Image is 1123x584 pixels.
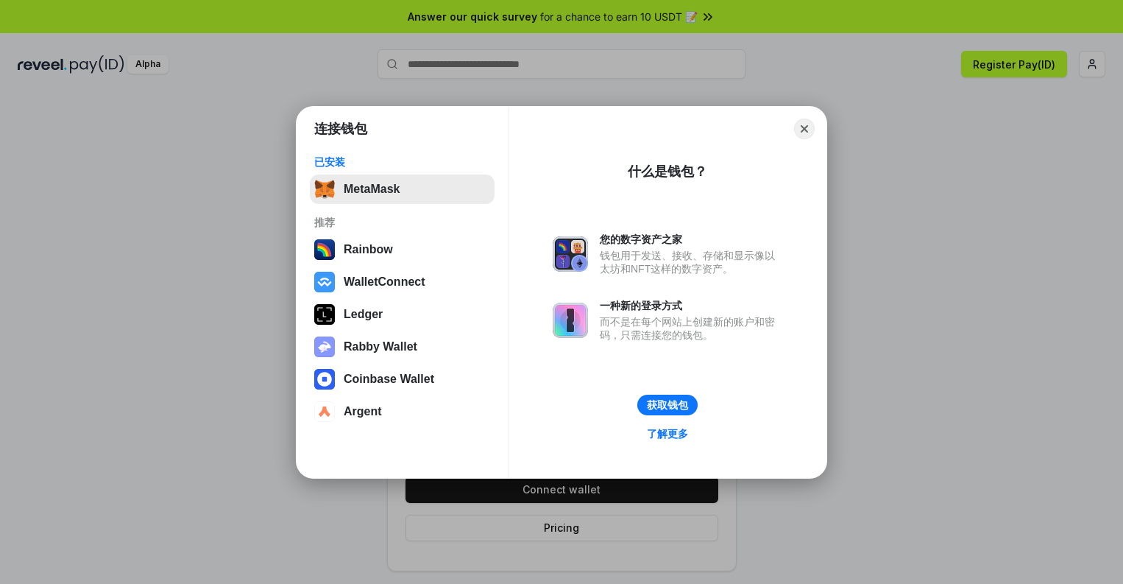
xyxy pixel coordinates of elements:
div: Argent [344,405,382,418]
div: Ledger [344,308,383,321]
button: Coinbase Wallet [310,365,495,394]
button: Rainbow [310,235,495,264]
img: svg+xml,%3Csvg%20xmlns%3D%22http%3A%2F%2Fwww.w3.org%2F2000%2Fsvg%22%20fill%3D%22none%22%20viewBox... [553,303,588,338]
button: Rabby Wallet [310,332,495,362]
button: 获取钱包 [637,395,698,415]
div: 一种新的登录方式 [600,299,782,312]
div: Rainbow [344,243,393,256]
div: 而不是在每个网站上创建新的账户和密码，只需连接您的钱包。 [600,315,782,342]
button: WalletConnect [310,267,495,297]
div: 钱包用于发送、接收、存储和显示像以太坊和NFT这样的数字资产。 [600,249,782,275]
img: svg+xml,%3Csvg%20width%3D%22120%22%20height%3D%22120%22%20viewBox%3D%220%200%20120%20120%22%20fil... [314,239,335,260]
div: 推荐 [314,216,490,229]
div: WalletConnect [344,275,425,289]
img: svg+xml,%3Csvg%20fill%3D%22none%22%20height%3D%2233%22%20viewBox%3D%220%200%2035%2033%22%20width%... [314,179,335,200]
div: 了解更多 [647,427,688,440]
div: Rabby Wallet [344,340,417,353]
img: svg+xml,%3Csvg%20width%3D%2228%22%20height%3D%2228%22%20viewBox%3D%220%200%2028%2028%22%20fill%3D... [314,369,335,390]
div: 您的数字资产之家 [600,233,782,246]
img: svg+xml,%3Csvg%20width%3D%2228%22%20height%3D%2228%22%20viewBox%3D%220%200%2028%2028%22%20fill%3D... [314,272,335,292]
a: 了解更多 [638,424,697,443]
div: 已安装 [314,155,490,169]
img: svg+xml,%3Csvg%20xmlns%3D%22http%3A%2F%2Fwww.w3.org%2F2000%2Fsvg%22%20fill%3D%22none%22%20viewBox... [314,337,335,357]
img: svg+xml,%3Csvg%20xmlns%3D%22http%3A%2F%2Fwww.w3.org%2F2000%2Fsvg%22%20fill%3D%22none%22%20viewBox... [553,236,588,272]
img: svg+xml,%3Csvg%20xmlns%3D%22http%3A%2F%2Fwww.w3.org%2F2000%2Fsvg%22%20width%3D%2228%22%20height%3... [314,304,335,325]
div: Coinbase Wallet [344,373,434,386]
div: 获取钱包 [647,398,688,412]
img: svg+xml,%3Csvg%20width%3D%2228%22%20height%3D%2228%22%20viewBox%3D%220%200%2028%2028%22%20fill%3D... [314,401,335,422]
div: MetaMask [344,183,400,196]
h1: 连接钱包 [314,120,367,138]
button: Ledger [310,300,495,329]
div: 什么是钱包？ [628,163,707,180]
button: Argent [310,397,495,426]
button: MetaMask [310,175,495,204]
button: Close [794,119,815,139]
